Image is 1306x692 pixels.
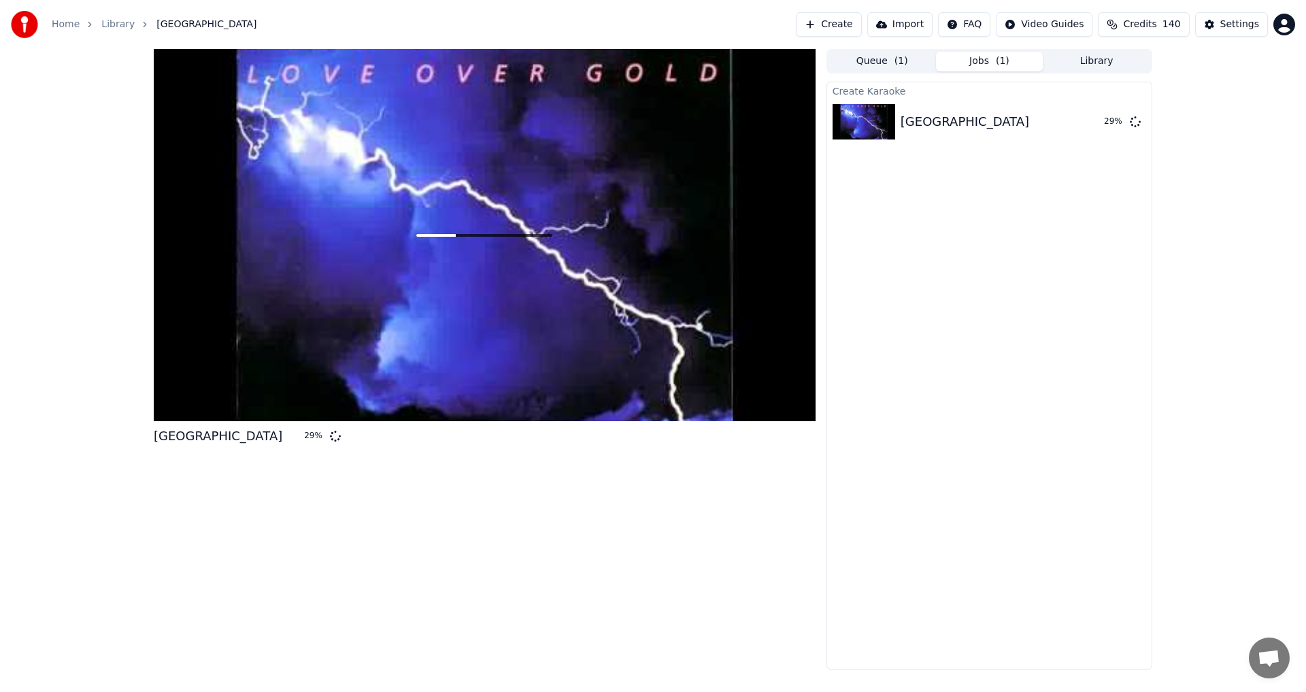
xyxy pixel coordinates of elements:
[827,82,1152,99] div: Create Karaoke
[1195,12,1268,37] button: Settings
[936,52,1043,71] button: Jobs
[101,18,135,31] a: Library
[938,12,990,37] button: FAQ
[828,52,936,71] button: Queue
[894,54,908,68] span: ( 1 )
[996,12,1092,37] button: Video Guides
[996,54,1009,68] span: ( 1 )
[1104,116,1124,127] div: 29 %
[1098,12,1189,37] button: Credits140
[796,12,862,37] button: Create
[154,427,282,446] div: [GEOGRAPHIC_DATA]
[52,18,80,31] a: Home
[1249,638,1290,678] div: Open de chat
[867,12,933,37] button: Import
[304,431,324,442] div: 29 %
[1220,18,1259,31] div: Settings
[1043,52,1150,71] button: Library
[1123,18,1156,31] span: Credits
[1162,18,1181,31] span: 140
[11,11,38,38] img: youka
[156,18,256,31] span: [GEOGRAPHIC_DATA]
[901,112,1029,131] div: [GEOGRAPHIC_DATA]
[52,18,256,31] nav: breadcrumb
